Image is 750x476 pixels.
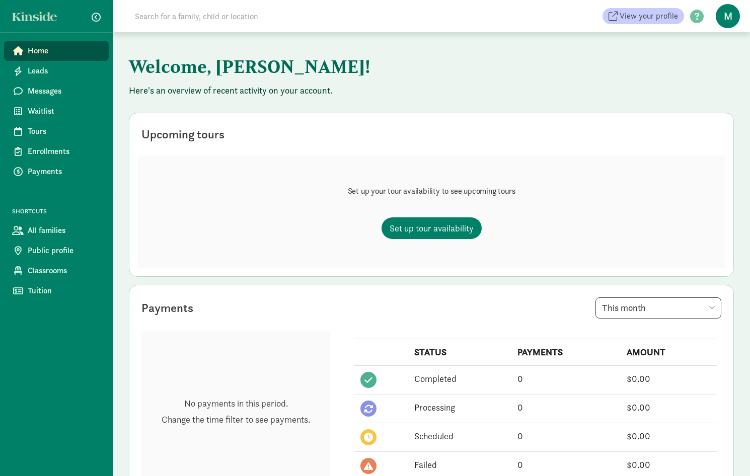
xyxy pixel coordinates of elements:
a: Leads [4,61,109,81]
span: All families [28,224,101,236]
input: Search for a family, child or location [129,6,411,26]
div: Failed [414,458,505,471]
span: M [716,4,740,28]
a: Messages [4,81,109,101]
a: Enrollments [4,141,109,162]
a: Payments [4,162,109,182]
th: STATUS [408,339,511,366]
div: Scheduled [414,429,505,443]
div: 0 [517,401,615,414]
p: No payments in this period. [162,398,310,410]
a: View your profile [603,8,684,24]
div: Processing [414,401,505,414]
div: 0 [517,458,615,471]
a: Tuition [4,281,109,301]
div: $0.00 [627,429,711,443]
span: View your profile [620,10,678,22]
a: Classrooms [4,261,109,281]
div: $0.00 [627,401,711,414]
a: Tours [4,121,109,141]
div: 0 [517,429,615,443]
a: All families [4,220,109,241]
span: Leads [28,65,101,77]
th: AMOUNT [621,339,717,366]
th: PAYMENTS [511,339,621,366]
div: 0 [517,372,615,385]
div: Payments [141,299,193,317]
span: Home [28,45,101,57]
span: Waitlist [28,105,101,117]
a: Set up tour availability [382,217,482,239]
div: $0.00 [627,372,711,385]
p: Set up your tour availability to see upcoming tours [348,185,515,197]
span: Classrooms [28,265,101,277]
span: Set up tour availability [390,221,474,235]
h1: Welcome, [PERSON_NAME]! [129,48,627,85]
iframe: Chat Widget [700,428,750,476]
a: Waitlist [4,101,109,121]
a: Public profile [4,241,109,261]
div: $0.00 [627,458,711,471]
p: Change the time filter to see payments. [162,414,310,426]
span: Payments [28,166,101,178]
span: Public profile [28,245,101,257]
div: Upcoming tours [141,125,224,143]
span: Tours [28,125,101,137]
span: Enrollments [28,145,101,157]
span: Messages [28,85,101,97]
span: Tuition [28,285,101,297]
div: Completed [414,372,505,385]
p: Here's an overview of recent activity on your account. [129,85,734,97]
a: Home [4,41,109,61]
